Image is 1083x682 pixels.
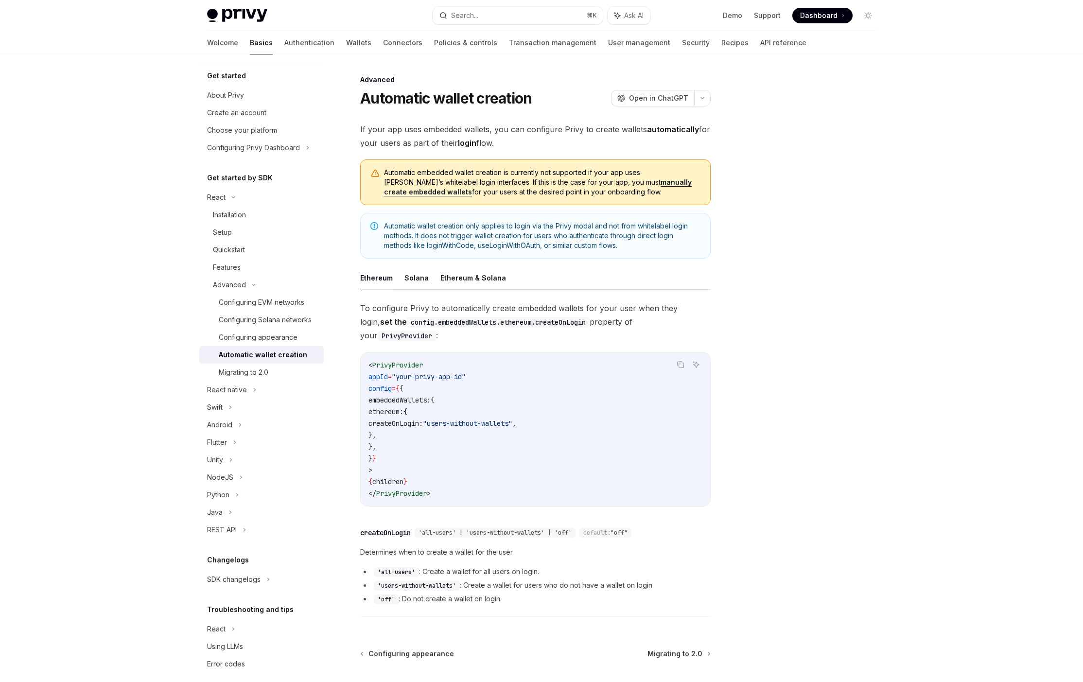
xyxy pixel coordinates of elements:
div: createOnLogin [360,528,411,538]
span: { [368,477,372,486]
span: embeddedWallets: [368,396,431,404]
span: appId [368,372,388,381]
div: React [207,192,226,203]
div: Swift [207,402,223,413]
div: Using LLMs [207,641,243,652]
img: light logo [207,9,267,22]
li: : Do not create a wallet on login. [360,593,711,605]
a: Welcome [207,31,238,54]
a: Quickstart [199,241,324,259]
span: config [368,384,392,393]
span: PrivyProvider [372,361,423,369]
span: </ [368,489,376,498]
span: = [388,372,392,381]
a: Configuring Solana networks [199,311,324,329]
div: Features [213,262,241,273]
span: PrivyProvider [376,489,427,498]
span: ⌘ K [587,12,597,19]
span: "off" [611,529,628,537]
span: default: [583,529,611,537]
span: Dashboard [800,11,838,20]
div: NodeJS [207,472,233,483]
div: Flutter [207,437,227,448]
span: createOnLogin: [368,419,423,428]
div: Unity [207,454,223,466]
button: Ask AI [690,358,702,371]
span: Automatic embedded wallet creation is currently not supported if your app uses [PERSON_NAME]’s wh... [384,168,700,197]
div: React native [207,384,247,396]
span: 'all-users' | 'users-without-wallets' | 'off' [419,529,572,537]
code: PrivyProvider [378,331,436,341]
button: Ask AI [608,7,650,24]
a: Migrating to 2.0 [647,649,710,659]
h1: Automatic wallet creation [360,89,532,107]
span: Configuring appearance [368,649,454,659]
a: Basics [250,31,273,54]
div: Android [207,419,232,431]
span: { [431,396,435,404]
div: Quickstart [213,244,245,256]
strong: automatically [647,124,699,134]
a: Demo [723,11,742,20]
div: Error codes [207,658,245,670]
a: Configuring appearance [199,329,324,346]
svg: Warning [370,169,380,178]
span: , [512,419,516,428]
button: Ethereum & Solana [440,266,506,289]
a: User management [608,31,670,54]
span: ethereum: [368,407,403,416]
a: Create an account [199,104,324,122]
span: }, [368,431,376,439]
a: Security [682,31,710,54]
span: < [368,361,372,369]
span: } [403,477,407,486]
span: { [396,384,400,393]
span: Open in ChatGPT [629,93,688,103]
span: "users-without-wallets" [423,419,512,428]
button: Toggle dark mode [860,8,876,23]
div: Configuring appearance [219,332,297,343]
button: Solana [404,266,429,289]
a: Wallets [346,31,371,54]
span: If your app uses embedded wallets, you can configure Privy to create wallets for your users as pa... [360,122,711,150]
a: API reference [760,31,806,54]
div: Setup [213,227,232,238]
div: Configuring Solana networks [219,314,312,326]
a: Authentication [284,31,334,54]
span: To configure Privy to automatically create embedded wallets for your user when they login, proper... [360,301,711,342]
div: Automatic wallet creation [219,349,307,361]
a: Dashboard [792,8,853,23]
span: } [368,454,372,463]
a: Choose your platform [199,122,324,139]
span: } [372,454,376,463]
code: 'users-without-wallets' [374,581,460,591]
span: { [400,384,403,393]
span: Determines when to create a wallet for the user. [360,546,711,558]
h5: Get started [207,70,246,82]
span: }, [368,442,376,451]
div: REST API [207,524,237,536]
button: Copy the contents from the code block [674,358,687,371]
a: Policies & controls [434,31,497,54]
button: Open in ChatGPT [611,90,694,106]
div: Configuring EVM networks [219,297,304,308]
div: SDK changelogs [207,574,261,585]
span: Ask AI [624,11,644,20]
h5: Changelogs [207,554,249,566]
li: : Create a wallet for all users on login. [360,566,711,577]
a: Transaction management [509,31,596,54]
a: Configuring appearance [361,649,454,659]
a: Installation [199,206,324,224]
span: { [403,407,407,416]
div: Python [207,489,229,501]
a: Configuring EVM networks [199,294,324,311]
div: About Privy [207,89,244,101]
div: React [207,623,226,635]
span: > [427,489,431,498]
div: Advanced [213,279,246,291]
a: Automatic wallet creation [199,346,324,364]
code: 'off' [374,595,399,604]
span: > [368,466,372,474]
h5: Get started by SDK [207,172,273,184]
button: Ethereum [360,266,393,289]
